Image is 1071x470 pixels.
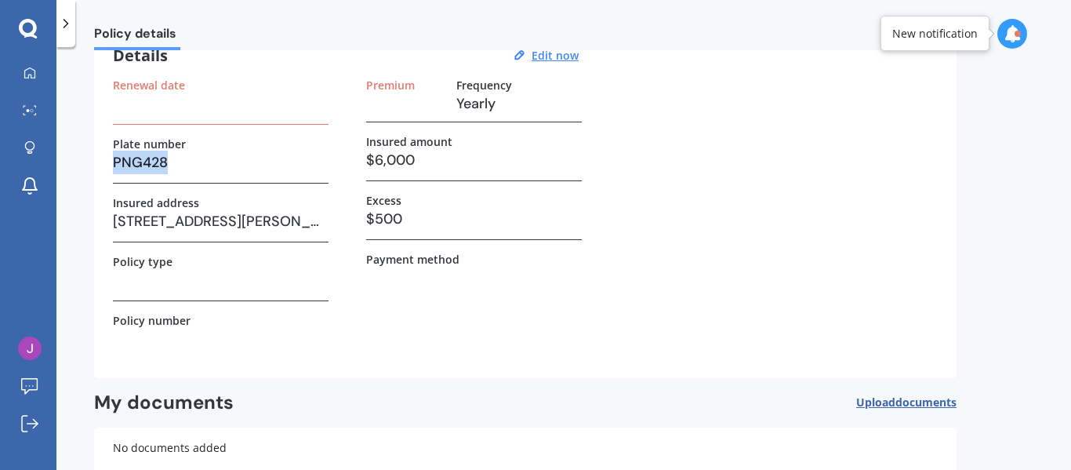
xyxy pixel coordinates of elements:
[94,391,234,415] h2: My documents
[532,48,579,63] u: Edit now
[366,207,582,231] h3: $500
[456,92,582,115] h3: Yearly
[366,253,459,266] label: Payment method
[94,26,180,47] span: Policy details
[856,391,957,415] button: Uploaddocuments
[856,396,957,409] span: Upload
[366,78,415,92] label: Premium
[113,209,329,233] h3: [STREET_ADDRESS][PERSON_NAME]
[366,135,452,148] label: Insured amount
[113,46,168,66] h3: Details
[113,196,199,209] label: Insured address
[113,137,186,151] label: Plate number
[527,49,583,63] button: Edit now
[113,78,185,92] label: Renewal date
[895,395,957,410] span: documents
[18,337,42,360] img: ACg8ocIjdcudkT0fgdlMBbpN1VDdXWy1FEERz1IeHFI8lUDE-A_XoA=s96-c
[892,26,978,42] div: New notification
[366,148,582,172] h3: $6,000
[113,151,329,174] h3: PNG428
[366,194,401,207] label: Excess
[456,78,512,92] label: Frequency
[113,255,172,268] label: Policy type
[113,314,191,327] label: Policy number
